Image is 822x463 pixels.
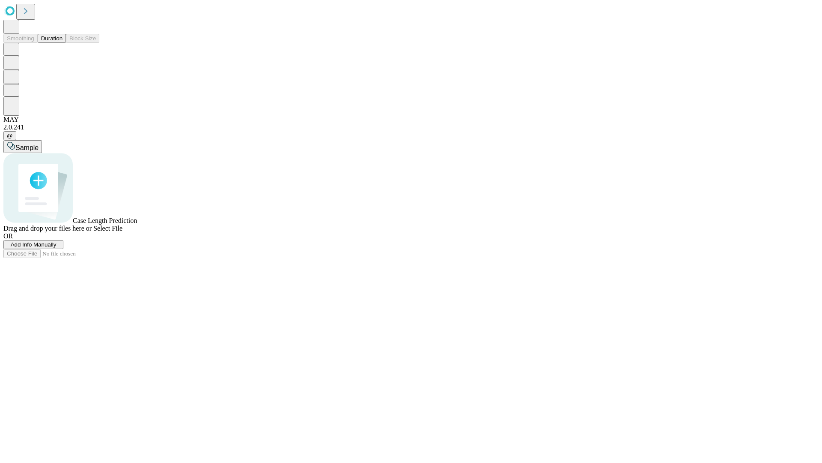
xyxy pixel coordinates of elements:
[66,34,99,43] button: Block Size
[11,241,57,248] span: Add Info Manually
[3,131,16,140] button: @
[73,217,137,224] span: Case Length Prediction
[3,116,819,123] div: MAY
[7,132,13,139] span: @
[3,225,92,232] span: Drag and drop your files here or
[3,232,13,240] span: OR
[3,240,63,249] button: Add Info Manually
[3,140,42,153] button: Sample
[3,123,819,131] div: 2.0.241
[38,34,66,43] button: Duration
[93,225,122,232] span: Select File
[15,144,39,151] span: Sample
[3,34,38,43] button: Smoothing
